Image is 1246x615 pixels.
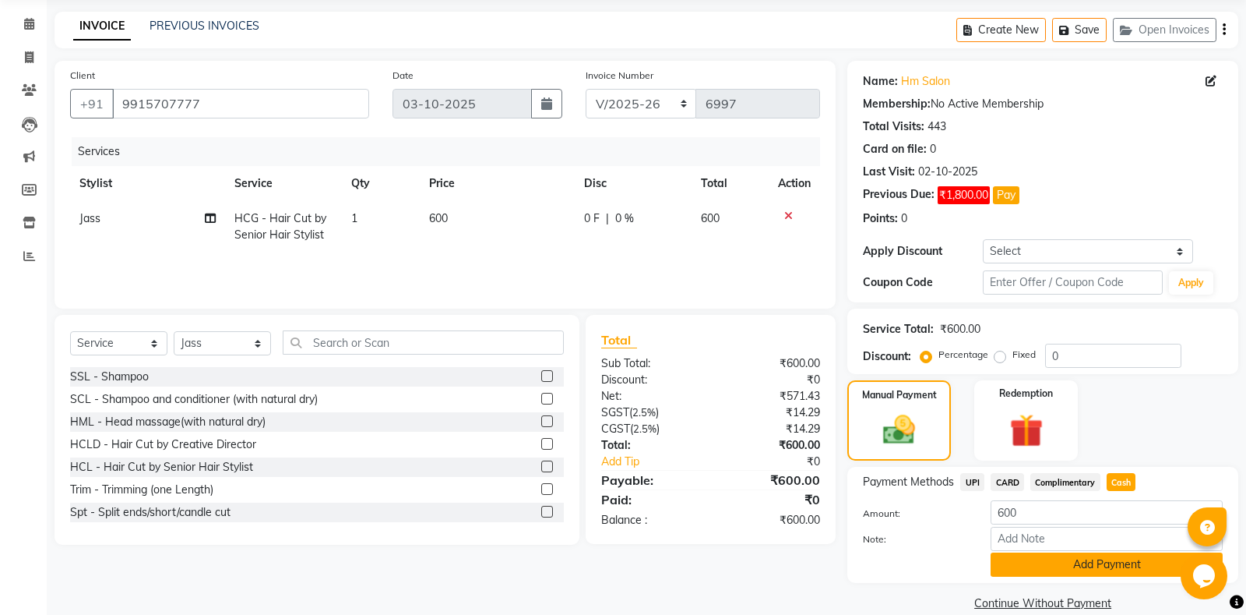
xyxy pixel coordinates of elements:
div: ₹0 [711,372,832,388]
span: SGST [601,405,629,419]
div: Coupon Code [863,274,983,291]
label: Note: [851,532,979,546]
div: Service Total: [863,321,934,338]
span: UPI [960,473,984,491]
th: Stylist [70,166,225,201]
th: Action [769,166,820,201]
div: Discount: [590,372,711,388]
div: SSL - Shampoo [70,369,149,385]
iframe: chat widget [1181,553,1230,599]
button: Create New [956,18,1046,42]
div: 443 [927,118,946,135]
a: Add Tip [590,454,731,470]
a: Continue Without Payment [850,596,1235,612]
div: ₹600.00 [711,437,832,454]
a: INVOICE [73,12,131,41]
div: 0 [901,210,907,227]
div: 0 [930,141,936,157]
div: Total: [590,437,711,454]
label: Amount: [851,507,979,521]
input: Search by Name/Mobile/Email/Code [112,89,369,118]
span: Total [601,332,637,348]
div: Discount: [863,348,911,365]
div: HCLD - Hair Cut by Creative Director [70,437,256,453]
div: Trim - Trimming (one Length) [70,482,213,498]
div: Points: [863,210,898,227]
span: Cash [1107,473,1136,491]
label: Client [70,69,95,83]
span: 600 [429,211,448,225]
div: ₹0 [711,490,832,509]
div: Apply Discount [863,243,983,260]
div: Membership: [863,96,931,112]
div: ₹600.00 [711,512,832,528]
button: Open Invoices [1113,18,1216,42]
input: Search or Scan [283,330,564,355]
th: Price [420,166,575,201]
label: Manual Payment [862,388,937,402]
span: 0 F [584,210,600,227]
div: ₹14.29 [711,421,832,437]
div: ₹0 [731,454,832,470]
span: CARD [991,473,1024,491]
label: Percentage [938,348,988,362]
div: Paid: [590,490,711,509]
th: Qty [342,166,420,201]
button: +91 [70,89,114,118]
div: Spt - Split ends/short/candle cut [70,504,231,521]
th: Total [692,166,769,201]
span: 2.5% [633,422,656,435]
div: No Active Membership [863,96,1223,112]
div: Payable: [590,471,711,490]
div: ₹571.43 [711,388,832,405]
input: Enter Offer / Coupon Code [983,270,1163,295]
div: Previous Due: [863,186,935,204]
div: HCL - Hair Cut by Senior Hair Stylist [70,459,253,475]
div: SCL - Shampoo and conditioner (with natural dry) [70,391,318,408]
span: HCG - Hair Cut by Senior Hair Stylist [234,211,326,242]
button: Save [1052,18,1107,42]
div: ₹600.00 [711,355,832,372]
label: Date [392,69,414,83]
span: 2.5% [632,406,656,419]
img: _cash.svg [873,412,925,448]
div: ( ) [590,405,711,421]
span: Complimentary [1030,473,1100,491]
div: Sub Total: [590,355,711,372]
th: Disc [575,166,692,201]
span: 1 [351,211,357,225]
div: Balance : [590,512,711,528]
span: 600 [701,211,720,225]
button: Add Payment [991,553,1223,577]
div: Total Visits: [863,118,924,135]
span: 0 % [615,210,634,227]
div: ₹600.00 [711,471,832,490]
span: CGST [601,422,630,436]
img: _gift.svg [999,410,1054,451]
div: Name: [863,73,898,90]
th: Service [225,166,342,201]
input: Add Note [991,527,1223,551]
a: PREVIOUS INVOICES [150,19,259,33]
span: Payment Methods [863,474,954,490]
div: ₹14.29 [711,405,832,421]
span: Jass [79,211,100,225]
div: HML - Head massage(with natural dry) [70,414,266,430]
button: Pay [993,186,1019,204]
span: | [606,210,609,227]
button: Apply [1169,271,1213,295]
input: Amount [991,500,1223,525]
div: Services [72,137,832,166]
a: Hm Salon [901,73,950,90]
span: ₹1,800.00 [938,186,990,204]
div: ₹600.00 [940,321,980,338]
div: ( ) [590,421,711,437]
label: Fixed [1012,348,1036,362]
div: 02-10-2025 [918,164,977,180]
div: Card on file: [863,141,927,157]
div: Net: [590,388,711,405]
label: Invoice Number [586,69,653,83]
div: Last Visit: [863,164,915,180]
label: Redemption [999,387,1053,401]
